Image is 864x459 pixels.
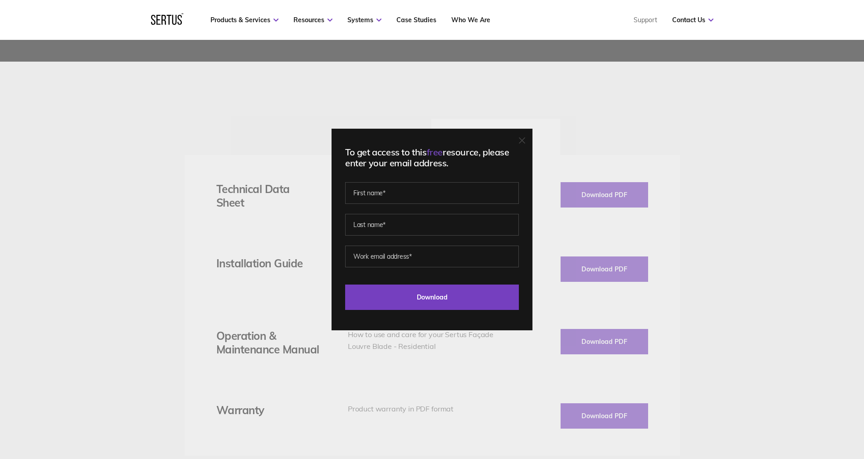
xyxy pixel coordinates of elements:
a: Products & Services [210,16,278,24]
a: Who We Are [451,16,490,24]
input: Last name* [345,214,519,236]
span: free [427,146,443,158]
div: To get access to this resource, please enter your email address. [345,147,519,169]
input: First name* [345,182,519,204]
a: Support [634,16,657,24]
a: Case Studies [396,16,436,24]
a: Systems [347,16,381,24]
input: Work email address* [345,246,519,267]
input: Download [345,285,519,310]
a: Resources [293,16,332,24]
a: Contact Us [672,16,713,24]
